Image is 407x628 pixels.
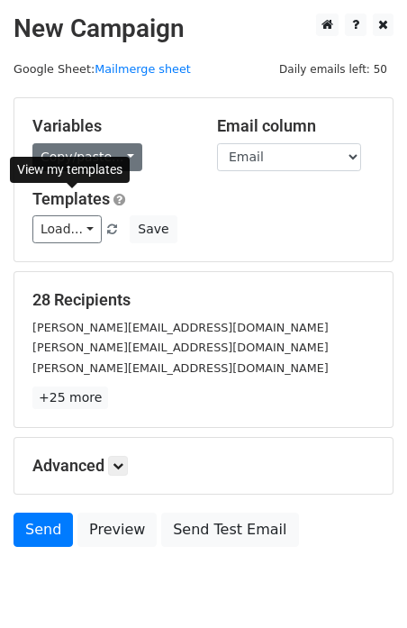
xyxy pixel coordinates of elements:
[130,215,176,243] button: Save
[14,62,191,76] small: Google Sheet:
[32,143,142,171] a: Copy/paste...
[32,341,329,354] small: [PERSON_NAME][EMAIL_ADDRESS][DOMAIN_NAME]
[14,14,393,44] h2: New Campaign
[14,513,73,547] a: Send
[32,321,329,334] small: [PERSON_NAME][EMAIL_ADDRESS][DOMAIN_NAME]
[317,542,407,628] iframe: Chat Widget
[273,59,393,79] span: Daily emails left: 50
[32,290,375,310] h5: 28 Recipients
[10,157,130,183] div: View my templates
[77,513,157,547] a: Preview
[161,513,298,547] a: Send Test Email
[32,456,375,476] h5: Advanced
[32,116,190,136] h5: Variables
[32,387,108,409] a: +25 more
[32,215,102,243] a: Load...
[95,62,191,76] a: Mailmerge sheet
[217,116,375,136] h5: Email column
[273,62,393,76] a: Daily emails left: 50
[32,361,329,375] small: [PERSON_NAME][EMAIL_ADDRESS][DOMAIN_NAME]
[32,189,110,208] a: Templates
